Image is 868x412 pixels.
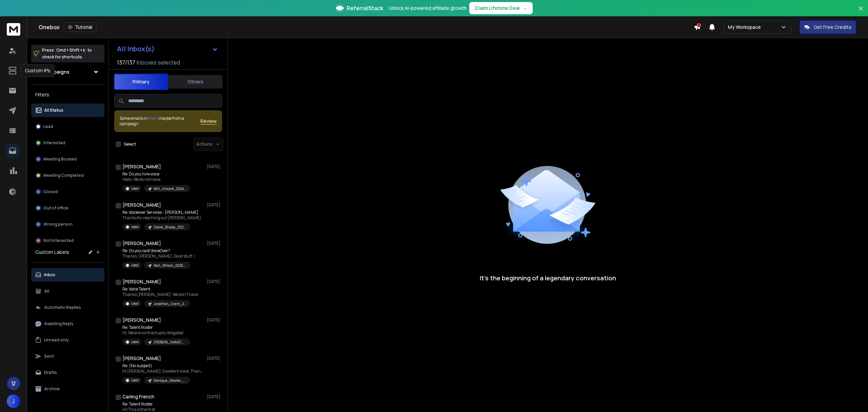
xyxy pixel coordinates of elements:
p: Meeting Completed [43,173,84,178]
button: All [31,284,104,298]
span: ReferralStack [347,4,383,12]
p: [PERSON_NAME] Marcell_Baker_20250224 [154,340,186,345]
p: Re: Talent Roster [122,325,190,330]
p: [DATE] [207,279,222,284]
div: Onebox [39,22,694,32]
span: 137 / 137 [117,58,135,67]
button: Claim Lifetime Deal→ [469,2,533,14]
div: Custom IPs [21,64,55,77]
p: Thanks for reaching out [PERSON_NAME]. [122,215,202,221]
p: Re: Voice Talent [122,286,198,292]
p: Re: Voiceover Services - [PERSON_NAME] [122,210,202,215]
p: Unread only [44,337,69,343]
button: Interested [31,136,104,150]
button: J [7,394,20,408]
p: All Status [44,108,63,113]
h3: Custom Labels [35,249,69,256]
button: Out of office [31,201,104,215]
button: All Status [31,104,104,117]
h1: [PERSON_NAME] [122,317,161,323]
button: Get Free Credits [800,20,856,34]
button: All Inbox(s) [112,42,223,56]
p: [DATE] [207,356,222,361]
p: [DATE] [207,202,222,208]
h1: Carling French [122,393,154,400]
h1: All Inbox(s) [117,45,155,52]
p: It’s the beginning of a legendary conversation [480,273,616,283]
div: Some emails in maybe from a campaign [120,116,200,127]
p: All [44,288,49,294]
p: [DATE] [207,317,222,323]
button: Meeting Completed [31,169,104,182]
button: Review [200,118,217,125]
p: Hi, We are contractually obligated [122,330,190,336]
button: Closed [31,185,104,199]
p: Automatic Replies [44,305,81,310]
p: Hello, We do not have [122,177,190,182]
button: Tutorial [64,22,97,32]
h1: [PERSON_NAME] [122,202,161,208]
p: Interested [43,140,65,146]
p: Lead [131,186,139,191]
p: Not Interested [43,238,74,243]
p: Lead [43,124,53,129]
p: Lead [131,378,139,383]
h1: [PERSON_NAME] [122,240,161,247]
p: Wrong person [43,222,73,227]
p: Hi [PERSON_NAME], Excellent voice. Thanks for [122,369,204,374]
span: Cmd + Shift + k [55,46,86,54]
p: My Workspace [728,24,764,31]
button: All Campaigns [31,65,104,79]
p: Thanks, [PERSON_NAME]. Good stuff. I [122,254,195,259]
p: [DATE] [207,241,222,246]
p: Meeting Booked [43,156,77,162]
p: [DATE] [207,164,222,169]
h1: [PERSON_NAME] [122,163,161,170]
h1: [PERSON_NAME] [122,355,161,362]
button: Primary [114,74,168,90]
button: Archive [31,382,104,396]
button: Unread only [31,333,104,347]
span: → [522,5,527,12]
p: Lead [131,339,139,344]
p: Re: Talent Roster [122,401,190,407]
button: Awaiting Reply [31,317,104,331]
p: Re: Do you cast VoiceOver? [122,248,195,254]
p: Re: (No subject) [122,363,204,369]
h3: Filters [31,90,104,99]
p: Jonathon_Grant_20240917 [154,301,186,306]
p: Lead [131,224,139,229]
p: Sent [44,354,54,359]
span: others [147,115,159,121]
button: Lead [31,120,104,133]
p: Will_Vincent_20240924 [154,186,186,191]
p: Inbox [44,272,55,278]
p: Awaiting Reply [44,321,74,326]
label: Select [124,142,136,147]
p: Re: Do you hire voice [122,171,190,177]
p: Neil_Wilson_20250414 [154,263,186,268]
button: Automatic Replies [31,301,104,314]
p: Lead [131,263,139,268]
p: Get Free Credits [814,24,851,31]
p: Monique_Mosher_20250602 [154,378,186,383]
button: Drafts [31,366,104,379]
p: Lead [131,301,139,306]
button: Meeting Booked [31,152,104,166]
p: Drafts [44,370,57,375]
p: Out of office [43,205,68,211]
p: Archive [44,386,60,392]
button: Others [168,74,222,89]
button: Inbox [31,268,104,282]
button: Sent [31,350,104,363]
h3: Inboxes selected [137,58,180,67]
p: Diane_Straka_20250521 [154,225,186,230]
p: Closed [43,189,58,194]
h1: [PERSON_NAME] [122,278,161,285]
p: Thanks [PERSON_NAME]. We don’t have [122,292,198,297]
p: Press to check for shortcuts. [42,47,92,60]
button: Close banner [856,4,865,20]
